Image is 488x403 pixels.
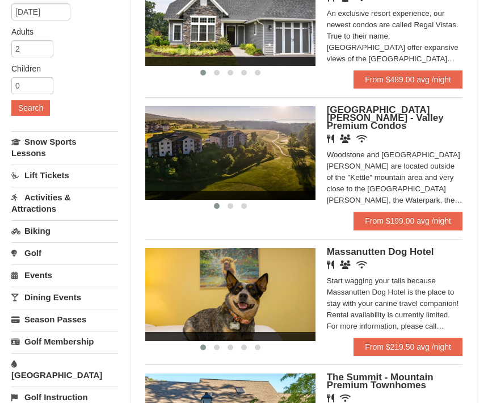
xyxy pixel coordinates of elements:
label: Children [11,63,110,74]
i: Wireless Internet (free) [340,394,351,402]
div: Woodstone and [GEOGRAPHIC_DATA][PERSON_NAME] are located outside of the "Kettle" mountain area an... [327,149,462,206]
span: The Summit - Mountain Premium Townhomes [327,372,434,391]
i: Restaurant [327,394,334,402]
a: Lift Tickets [11,165,118,186]
div: An exclusive resort experience, our newest condos are called Regal Vistas. True to their name, [G... [327,8,462,65]
a: From $489.00 avg /night [354,70,462,89]
i: Restaurant [327,261,334,269]
a: Dining Events [11,287,118,308]
a: Events [11,265,118,286]
a: From $199.00 avg /night [354,212,462,230]
span: Massanutten Dog Hotel [327,246,434,257]
a: Golf Membership [11,331,118,352]
label: Adults [11,26,110,37]
a: Biking [11,220,118,241]
a: [GEOGRAPHIC_DATA] [11,353,118,385]
i: Banquet Facilities [340,135,351,143]
a: Golf [11,242,118,263]
i: Wireless Internet (free) [356,261,367,269]
i: Wireless Internet (free) [356,135,367,143]
a: From $219.50 avg /night [354,338,462,356]
i: Restaurant [327,135,334,143]
button: Search [11,100,50,116]
div: Start wagging your tails because Massanutten Dog Hotel is the place to stay with your canine trav... [327,275,462,332]
a: Snow Sports Lessons [11,131,118,163]
i: Banquet Facilities [340,261,351,269]
a: Activities & Attractions [11,187,118,219]
span: [GEOGRAPHIC_DATA][PERSON_NAME] - Valley Premium Condos [327,104,444,131]
a: Season Passes [11,309,118,330]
